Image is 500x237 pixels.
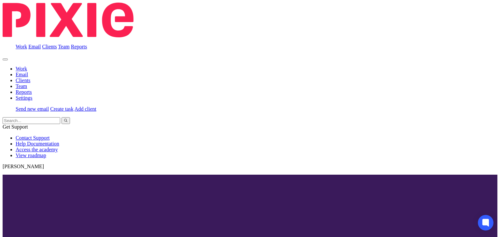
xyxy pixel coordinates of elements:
[3,3,133,37] img: Pixie
[28,44,41,49] a: Email
[58,44,69,49] a: Team
[16,78,30,83] a: Clients
[16,135,49,141] a: Contact Support
[16,66,27,71] a: Work
[3,117,60,124] input: Search
[16,106,49,112] a: Send new email
[3,124,28,130] span: Get Support
[16,153,46,158] a: View roadmap
[16,141,59,146] a: Help Documentation
[42,44,57,49] a: Clients
[16,72,28,77] a: Email
[3,164,497,169] p: [PERSON_NAME]
[16,147,58,152] a: Access the academy
[75,106,96,112] a: Add client
[16,44,27,49] a: Work
[71,44,87,49] a: Reports
[50,106,74,112] a: Create task
[16,83,27,89] a: Team
[16,95,33,101] a: Settings
[62,117,70,124] button: Search
[16,89,32,95] a: Reports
